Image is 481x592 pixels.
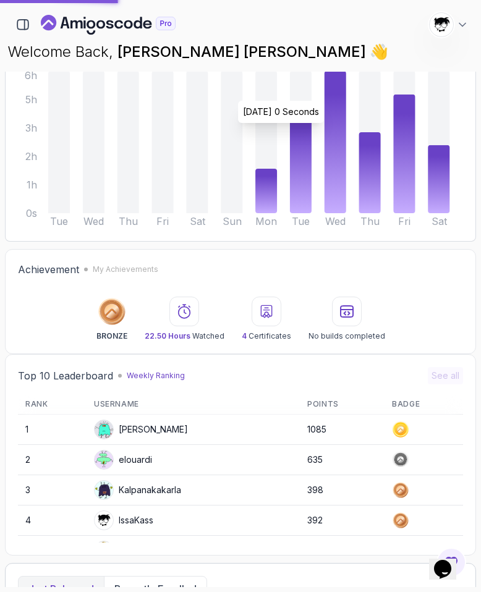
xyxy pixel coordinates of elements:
tspan: 2h [25,150,37,163]
td: 4 [18,505,87,536]
td: 1085 [300,415,385,445]
td: 635 [300,445,385,475]
tspan: 1h [27,179,37,191]
img: default monster avatar [95,450,113,469]
iframe: chat widget [429,543,469,580]
td: 358 [300,536,385,566]
tspan: Fri [156,215,169,227]
tspan: Tue [292,215,310,227]
th: Rank [18,394,87,415]
tspan: Sat [432,215,448,227]
td: 392 [300,505,385,536]
tspan: Thu [119,215,138,227]
div: IssaKass [94,510,153,530]
p: My Achievements [93,264,158,274]
tspan: Sun [223,215,242,227]
p: BRONZE [96,331,127,341]
p: Certificates [242,331,291,341]
span: 22.50 Hours [145,331,190,340]
p: Welcome Back, [7,42,474,62]
tspan: Wed [83,215,104,227]
h2: Top 10 Leaderboard [18,368,113,383]
span: 4 [242,331,247,340]
p: No builds completed [309,331,385,341]
img: user profile image [95,511,113,530]
img: user profile image [430,13,453,36]
tspan: Wed [325,215,346,227]
td: 1 [18,415,87,445]
span: 👋 [367,39,393,65]
p: Weekly Ranking [127,371,185,381]
a: Landing page [41,15,204,35]
tspan: Fri [398,215,411,227]
tspan: 5h [25,93,37,106]
tspan: 0s [26,207,37,219]
img: default monster avatar [95,481,113,499]
div: elouardi [94,450,152,470]
img: user profile image [95,541,113,560]
tspan: Thu [360,215,380,227]
img: default monster avatar [95,420,113,439]
div: NC [94,541,131,560]
tspan: 6h [25,69,37,82]
th: Points [300,394,385,415]
h2: Achievement [18,262,79,277]
p: Watched [145,331,224,341]
div: [PERSON_NAME] [94,420,188,439]
button: See all [428,367,463,384]
tspan: Mon [255,215,277,227]
div: Kalpanakakarla [94,480,181,500]
tspan: Tue [50,215,68,227]
td: 5 [18,536,87,566]
td: 398 [300,475,385,505]
tspan: Sat [190,215,206,227]
button: user profile image [429,12,469,37]
tspan: 3h [25,122,37,134]
td: 3 [18,475,87,505]
span: [PERSON_NAME] [PERSON_NAME] [117,43,370,61]
td: 2 [18,445,87,475]
th: Badge [385,394,463,415]
th: Username [87,394,300,415]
